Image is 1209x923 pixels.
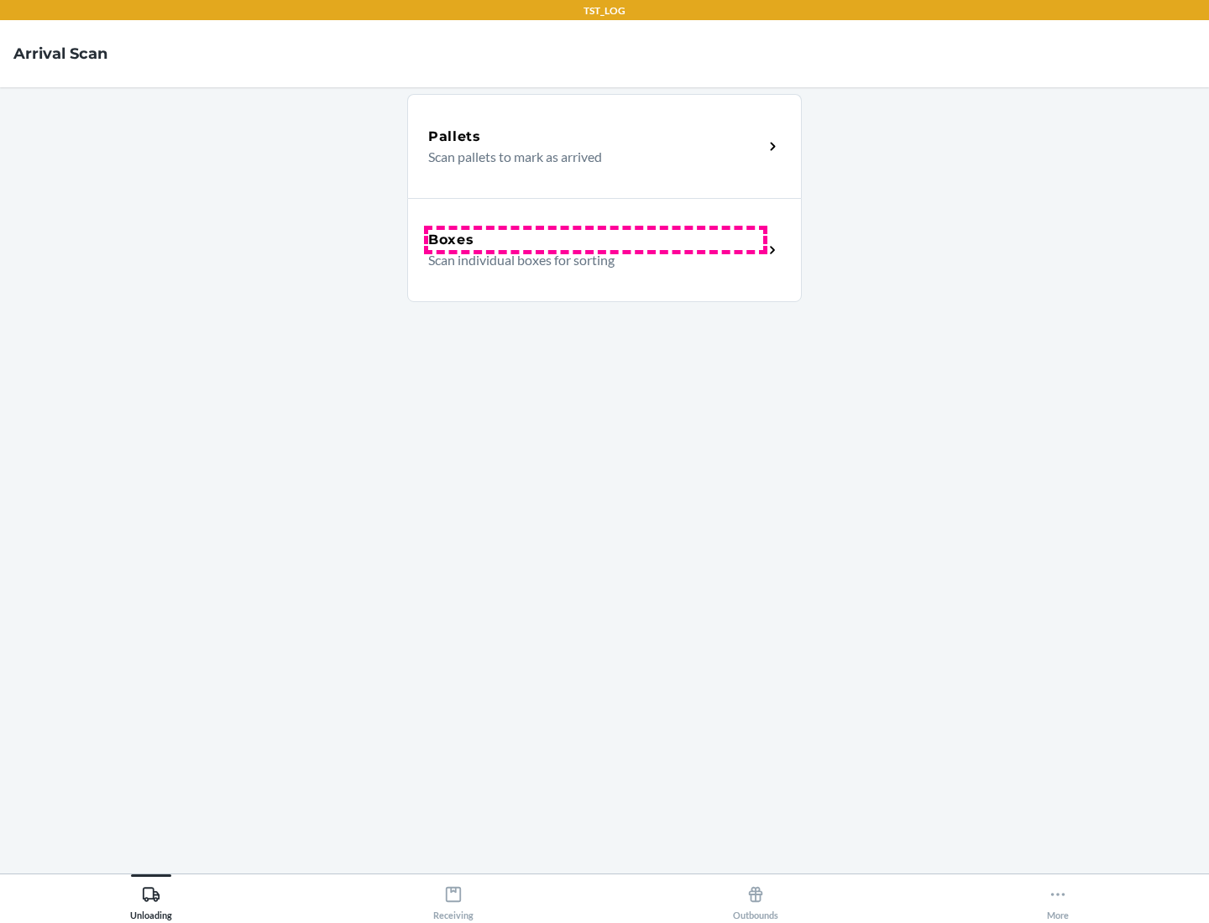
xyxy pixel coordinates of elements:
[733,879,778,920] div: Outbounds
[907,874,1209,920] button: More
[584,3,625,18] p: TST_LOG
[1047,879,1069,920] div: More
[433,879,474,920] div: Receiving
[428,147,750,167] p: Scan pallets to mark as arrived
[428,127,481,147] h5: Pallets
[428,230,474,250] h5: Boxes
[407,198,802,302] a: BoxesScan individual boxes for sorting
[302,874,604,920] button: Receiving
[407,94,802,198] a: PalletsScan pallets to mark as arrived
[13,43,107,65] h4: Arrival Scan
[428,250,750,270] p: Scan individual boxes for sorting
[604,874,907,920] button: Outbounds
[130,879,172,920] div: Unloading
